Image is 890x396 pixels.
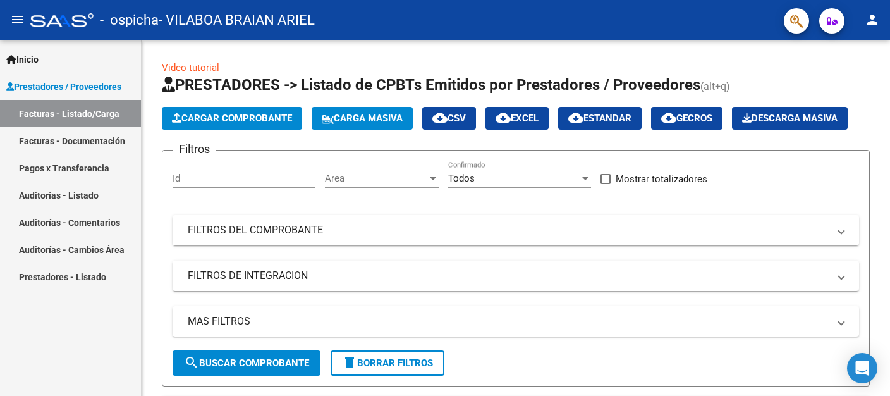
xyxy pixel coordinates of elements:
[700,80,730,92] span: (alt+q)
[188,223,829,237] mat-panel-title: FILTROS DEL COMPROBANTE
[100,6,159,34] span: - ospicha
[162,62,219,73] a: Video tutorial
[184,355,199,370] mat-icon: search
[661,113,712,124] span: Gecros
[173,140,216,158] h3: Filtros
[173,261,859,291] mat-expansion-panel-header: FILTROS DE INTEGRACION
[661,110,676,125] mat-icon: cloud_download
[184,357,309,369] span: Buscar Comprobante
[432,113,466,124] span: CSV
[331,350,444,376] button: Borrar Filtros
[172,113,292,124] span: Cargar Comprobante
[173,306,859,337] mat-expansion-panel-header: MAS FILTROS
[188,314,829,328] mat-panel-title: MAS FILTROS
[496,113,539,124] span: EXCEL
[6,53,39,66] span: Inicio
[568,110,583,125] mat-icon: cloud_download
[651,107,722,130] button: Gecros
[173,350,320,376] button: Buscar Comprobante
[742,113,838,124] span: Descarga Masiva
[432,110,448,125] mat-icon: cloud_download
[496,110,511,125] mat-icon: cloud_download
[6,80,121,94] span: Prestadores / Proveedores
[322,113,403,124] span: Carga Masiva
[325,173,427,184] span: Area
[732,107,848,130] button: Descarga Masiva
[159,6,315,34] span: - VILABOA BRAIAN ARIEL
[312,107,413,130] button: Carga Masiva
[173,215,859,245] mat-expansion-panel-header: FILTROS DEL COMPROBANTE
[448,173,475,184] span: Todos
[162,76,700,94] span: PRESTADORES -> Listado de CPBTs Emitidos por Prestadores / Proveedores
[485,107,549,130] button: EXCEL
[342,357,433,369] span: Borrar Filtros
[422,107,476,130] button: CSV
[847,353,877,383] div: Open Intercom Messenger
[568,113,631,124] span: Estandar
[558,107,642,130] button: Estandar
[865,12,880,27] mat-icon: person
[162,107,302,130] button: Cargar Comprobante
[188,269,829,283] mat-panel-title: FILTROS DE INTEGRACION
[342,355,357,370] mat-icon: delete
[616,171,707,187] span: Mostrar totalizadores
[732,107,848,130] app-download-masive: Descarga masiva de comprobantes (adjuntos)
[10,12,25,27] mat-icon: menu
